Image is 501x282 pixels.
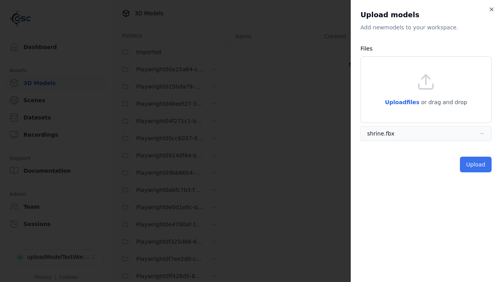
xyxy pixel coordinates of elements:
[360,45,373,52] label: Files
[360,23,492,31] p: Add new model s to your workspace.
[420,98,467,107] p: or drag and drop
[460,157,492,172] button: Upload
[360,9,492,20] h2: Upload models
[385,99,419,105] span: Upload files
[367,130,395,137] div: shrine.fbx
